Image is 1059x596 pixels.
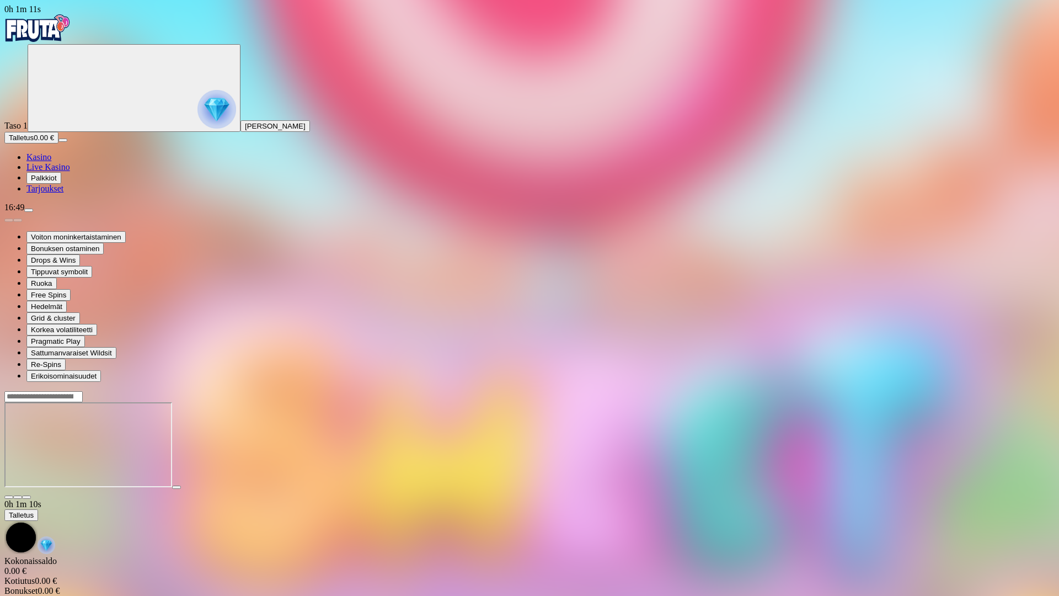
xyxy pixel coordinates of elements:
[4,14,71,42] img: Fruta
[26,347,116,359] button: Sattumanvaraiset Wildsit
[31,349,112,357] span: Sattumanvaraiset Wildsit
[31,337,81,345] span: Pragmatic Play
[4,586,38,595] span: Bonukset
[38,536,55,554] img: reward-icon
[172,486,181,489] button: play icon
[9,134,34,142] span: Talletus
[4,203,24,212] span: 16:49
[4,499,1055,556] div: Game menu
[26,254,80,266] button: Drops & Wins
[4,132,58,143] button: Talletusplus icon0.00 €
[58,139,67,142] button: menu
[4,576,1055,586] div: 0.00 €
[22,496,31,499] button: fullscreen-exit icon
[240,120,310,132] button: [PERSON_NAME]
[26,312,80,324] button: Grid & cluster
[26,231,126,243] button: Voiton moninkertaistaminen
[4,391,83,402] input: Search
[31,372,97,380] span: Erikoisominaisuudet
[4,586,1055,596] div: 0.00 €
[4,499,41,509] span: user session time
[28,44,240,132] button: reward progress
[26,301,67,312] button: Hedelmät
[26,370,101,382] button: Erikoisominaisuudet
[26,162,70,172] a: Live Kasino
[4,219,13,222] button: prev slide
[4,402,172,487] iframe: Sweet Bonanza
[31,314,76,322] span: Grid & cluster
[31,326,93,334] span: Korkea volatiliteetti
[4,4,41,14] span: user session time
[24,209,33,212] button: menu
[26,184,63,193] a: Tarjoukset
[245,122,306,130] span: [PERSON_NAME]
[4,496,13,499] button: close icon
[31,256,76,264] span: Drops & Wins
[31,360,61,369] span: Re-Spins
[4,576,35,586] span: Kotiutus
[4,34,71,44] a: Fruta
[26,266,92,278] button: Tippuvat symbolit
[31,291,66,299] span: Free Spins
[4,566,1055,576] div: 0.00 €
[26,324,97,336] button: Korkea volatiliteetti
[31,279,52,288] span: Ruoka
[4,556,1055,576] div: Kokonaissaldo
[4,121,28,130] span: Taso 1
[26,243,104,254] button: Bonuksen ostaminen
[13,496,22,499] button: chevron-down icon
[26,152,51,162] a: Kasino
[34,134,54,142] span: 0.00 €
[31,268,88,276] span: Tippuvat symbolit
[9,511,34,519] span: Talletus
[26,289,71,301] button: Free Spins
[26,172,61,184] button: Palkkiot
[4,152,1055,194] nav: Main menu
[31,302,62,311] span: Hedelmät
[26,336,85,347] button: Pragmatic Play
[26,359,66,370] button: Re-Spins
[31,244,99,253] span: Bonuksen ostaminen
[13,219,22,222] button: next slide
[31,233,121,241] span: Voiton moninkertaistaminen
[197,90,236,129] img: reward progress
[31,174,57,182] span: Palkkiot
[4,14,1055,194] nav: Primary
[26,278,57,289] button: Ruoka
[4,509,38,521] button: Talletus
